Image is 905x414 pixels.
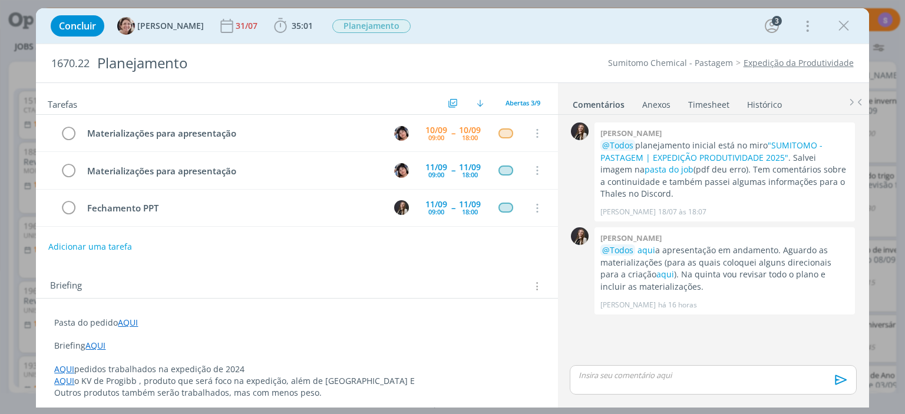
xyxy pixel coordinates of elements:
[428,208,444,215] div: 09:00
[393,161,411,179] button: E
[48,96,77,110] span: Tarefas
[451,204,455,212] span: --
[48,236,133,257] button: Adicionar uma tarefa
[747,94,782,111] a: Histórico
[82,201,383,216] div: Fechamento PPT
[658,207,706,217] span: 18/07 às 18:07
[393,199,411,217] button: L
[50,279,82,294] span: Briefing
[394,126,409,141] img: E
[762,16,781,35] button: 3
[54,387,539,399] p: Outros produtos também serão trabalhados, mas com menos peso.
[600,140,823,163] a: "SUMITOMO - PASTAGEM | EXPEDIÇÃO PRODUTIVIDADE 2025"
[600,207,656,217] p: [PERSON_NAME]
[54,363,539,375] p: pedidos trabalhados na expedição de 2024
[54,375,539,387] p: o KV de Progibb , produto que será foco na expedição, além de [GEOGRAPHIC_DATA] E
[462,208,478,215] div: 18:00
[271,16,316,35] button: 35:01
[459,163,481,171] div: 11/09
[506,98,540,107] span: Abertas 3/9
[394,200,409,215] img: L
[772,16,782,26] div: 3
[54,363,74,375] a: AQUI
[51,57,90,70] span: 1670.22
[425,126,447,134] div: 10/09
[462,134,478,141] div: 18:00
[645,164,693,175] a: pasta do job
[642,99,671,111] div: Anexos
[600,140,849,200] p: planejamento inicial está no miro . Salvei imagem na (pdf deu erro). Tem comentários sobre a cont...
[638,244,655,256] a: aqui
[608,57,733,68] a: Sumitomo Chemical - Pastagem
[600,244,849,293] p: a apresentação em andamento. Aguardo as materializações (para as quais coloquei alguns direcionai...
[658,300,697,310] span: há 16 horas
[425,163,447,171] div: 11/09
[137,22,204,30] span: [PERSON_NAME]
[428,171,444,178] div: 09:00
[425,200,447,208] div: 11/09
[332,19,411,34] button: Planejamento
[571,227,589,245] img: L
[236,22,260,30] div: 31/07
[92,49,514,78] div: Planejamento
[51,15,104,37] button: Concluir
[118,317,138,328] a: AQUI
[571,122,589,140] img: L
[602,140,633,151] span: @Todos
[393,124,411,142] button: E
[600,300,656,310] p: [PERSON_NAME]
[54,340,539,352] p: Briefing
[602,244,633,256] span: @Todos
[54,375,74,386] a: AQUI
[451,129,455,137] span: --
[477,100,484,107] img: arrow-down.svg
[36,8,868,408] div: dialog
[600,233,662,243] b: [PERSON_NAME]
[688,94,730,111] a: Timesheet
[744,57,854,68] a: Expedição da Produtividade
[428,134,444,141] div: 09:00
[462,171,478,178] div: 18:00
[394,163,409,178] img: E
[82,164,383,178] div: Materializações para apresentação
[600,128,662,138] b: [PERSON_NAME]
[332,19,411,33] span: Planejamento
[572,94,625,111] a: Comentários
[117,17,135,35] img: A
[292,20,313,31] span: 35:01
[54,317,539,329] p: Pasta do pedido
[459,200,481,208] div: 11/09
[117,17,204,35] button: A[PERSON_NAME]
[459,126,481,134] div: 10/09
[82,126,383,141] div: Materializações para apresentação
[656,269,674,280] a: aqui
[59,21,96,31] span: Concluir
[85,340,105,351] a: AQUI
[451,166,455,174] span: --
